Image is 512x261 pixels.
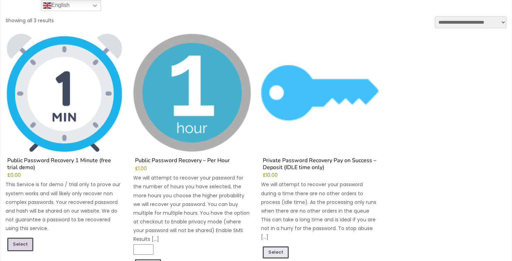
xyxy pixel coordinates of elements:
[263,246,289,259] a: Add to cart: “Private Password Recovery Pay on Success - Deposit (IDLE time only)”
[261,180,379,242] p: We will attempt to recover your password during a time there are no other orders to process (idle...
[135,165,147,172] bdi: 1.00
[6,157,123,172] h2: Public Password Recovery 1 Minute (free trial demo)
[6,34,123,152] img: Public Password Recovery 1 Minute (free trial demo)
[133,174,251,244] p: We will attempt to recover your password for the number of hours you have selected, the more hour...
[133,34,251,152] img: Public Password Recovery - Per Hour
[133,34,251,166] a: Public Password Recovery – Per Hour
[261,157,379,172] h2: Private Password Recovery Pay on Success – Deposit (IDLE time only)
[43,1,51,10] img: en
[6,34,123,172] a: Public Password Recovery 1 Minute (free trial demo)
[263,172,266,179] span: £
[7,238,33,251] a: Read more about “Public Password Recovery 1 Minute (free trial demo)”
[133,157,251,166] h2: Public Password Recovery – Per Hour
[6,180,123,233] p: This Service is for demo / trial only to prove our system works and will likely only recover non ...
[135,165,138,172] span: £
[7,172,10,179] span: £
[6,16,54,25] p: Showing all 3 results
[261,34,379,152] img: Private Password Recovery Pay on Success - Deposit (IDLE time only)
[261,34,379,172] a: Private Password Recovery Pay on Success – Deposit (IDLE time only)
[263,172,278,179] bdi: 10.00
[133,244,153,255] input: Product quantity
[435,16,506,28] select: Shop order
[7,172,21,179] bdi: 0.00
